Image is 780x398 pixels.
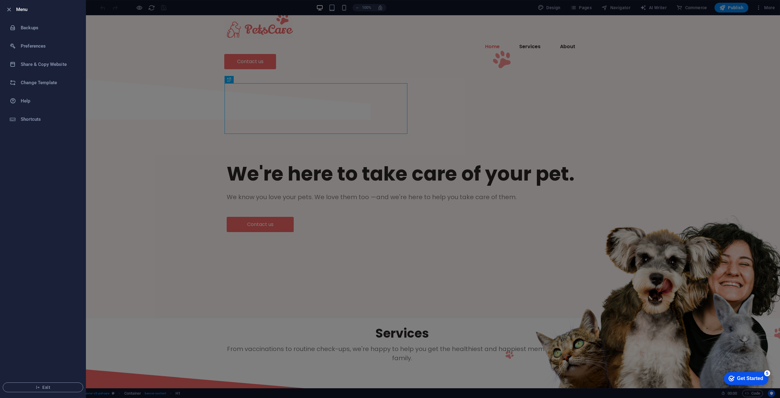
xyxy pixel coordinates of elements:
[21,116,77,123] h6: Shortcuts
[16,6,81,13] h6: Menu
[21,24,77,31] h6: Backups
[21,79,77,86] h6: Change Template
[0,92,86,110] a: Help
[21,42,77,50] h6: Preferences
[21,97,77,105] h6: Help
[18,7,44,12] div: Get Started
[8,385,78,390] span: Exit
[14,369,17,372] button: 2
[21,61,77,68] h6: Share & Copy Website
[14,361,17,364] button: 1
[3,382,83,392] button: Exit
[45,1,51,7] div: 5
[5,3,49,16] div: Get Started 5 items remaining, 0% complete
